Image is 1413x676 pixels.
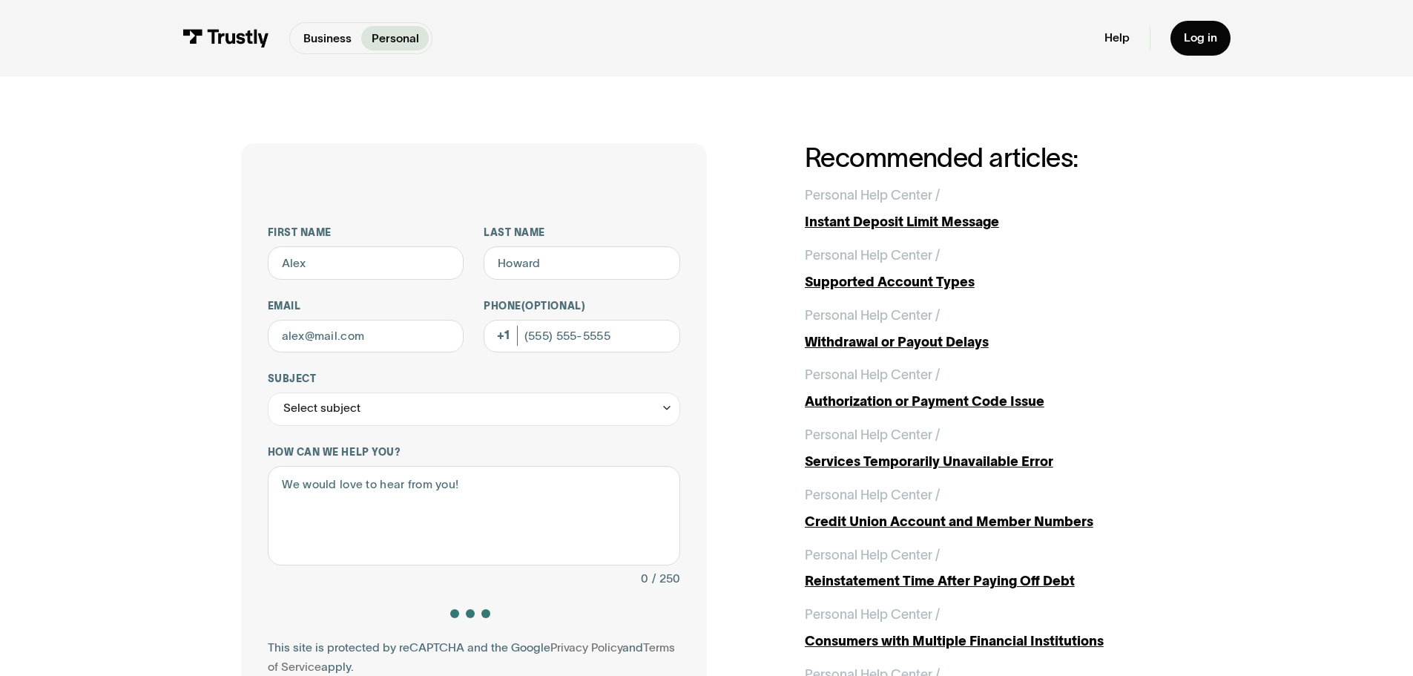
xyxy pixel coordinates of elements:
input: (555) 555-5555 [484,320,680,353]
a: Personal Help Center /Instant Deposit Limit Message [805,186,1173,232]
div: Personal Help Center / [805,246,940,266]
input: Alex [268,246,464,280]
a: Personal Help Center /Reinstatement Time After Paying Off Debt [805,545,1173,592]
div: / 250 [652,569,680,589]
div: Reinstatement Time After Paying Off Debt [805,571,1173,591]
div: Personal Help Center / [805,365,940,385]
a: Log in [1170,21,1231,56]
label: Phone [484,300,680,313]
h2: Recommended articles: [805,143,1173,172]
input: alex@mail.com [268,320,464,353]
div: Personal Help Center / [805,485,940,505]
div: Log in [1184,30,1217,45]
div: Personal Help Center / [805,605,940,625]
div: Personal Help Center / [805,306,940,326]
a: Privacy Policy [550,641,622,654]
label: First name [268,226,464,240]
div: Authorization or Payment Code Issue [805,392,1173,412]
div: Personal Help Center / [805,186,940,206]
span: (Optional) [521,301,585,312]
a: Personal Help Center /Supported Account Types [805,246,1173,292]
a: Personal [361,26,429,50]
label: How can we help you? [268,446,680,459]
a: Personal Help Center /Withdrawal or Payout Delays [805,306,1173,352]
div: Personal Help Center / [805,545,940,565]
a: Personal Help Center /Credit Union Account and Member Numbers [805,485,1173,532]
div: Withdrawal or Payout Delays [805,332,1173,352]
img: Trustly Logo [182,29,269,47]
label: Email [268,300,464,313]
div: Services Temporarily Unavailable Error [805,452,1173,472]
label: Last name [484,226,680,240]
p: Personal [372,30,419,47]
label: Subject [268,373,680,386]
div: Credit Union Account and Member Numbers [805,512,1173,532]
div: 0 [641,569,648,589]
div: Instant Deposit Limit Message [805,212,1173,232]
div: Select subject [283,398,360,419]
div: Consumers with Multiple Financial Institutions [805,631,1173,652]
a: Business [293,26,361,50]
div: Personal Help Center / [805,425,940,445]
a: Personal Help Center /Consumers with Multiple Financial Institutions [805,605,1173,652]
a: Personal Help Center /Services Temporarily Unavailable Error [805,425,1173,472]
input: Howard [484,246,680,280]
a: Help [1104,30,1130,45]
a: Personal Help Center /Authorization or Payment Code Issue [805,365,1173,412]
p: Business [303,30,352,47]
div: Supported Account Types [805,272,1173,292]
